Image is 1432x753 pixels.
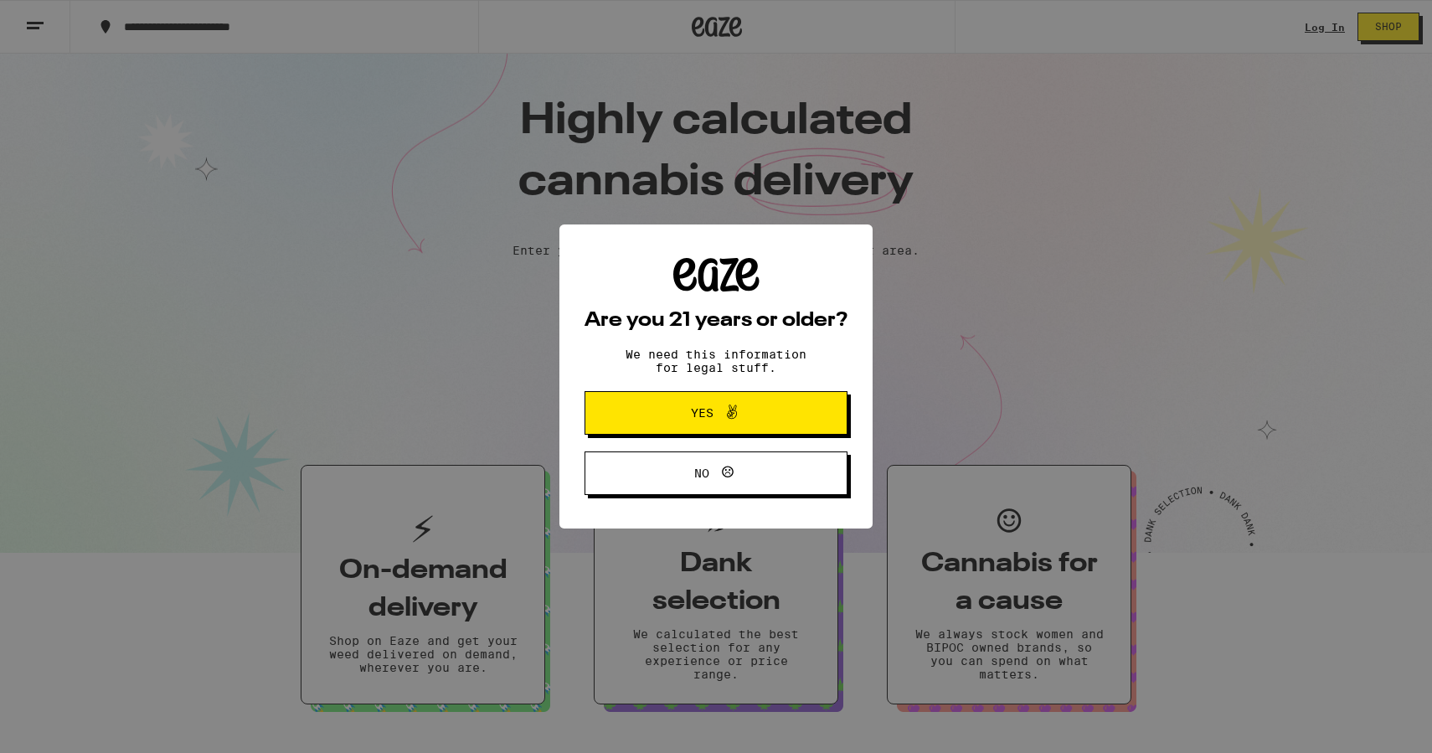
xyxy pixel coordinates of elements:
span: No [694,467,709,479]
span: Yes [691,407,713,419]
h2: Are you 21 years or older? [585,311,847,331]
span: Hi. Need any help? [10,12,121,25]
p: We need this information for legal stuff. [611,348,821,374]
button: Yes [585,391,847,435]
button: No [585,451,847,495]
